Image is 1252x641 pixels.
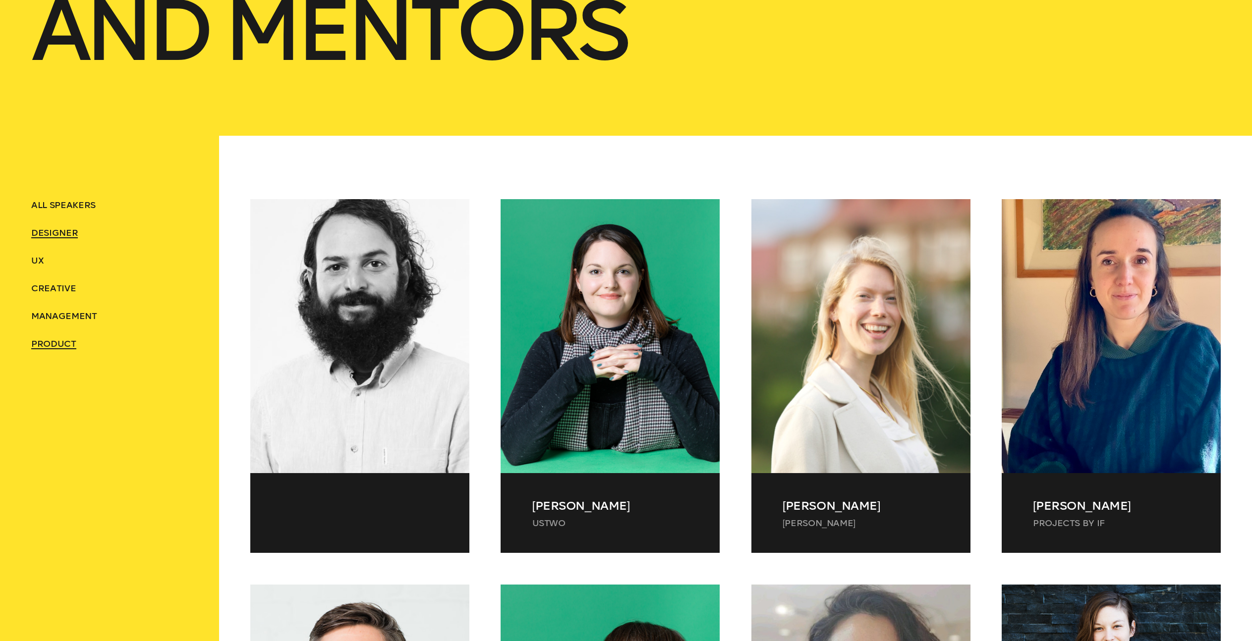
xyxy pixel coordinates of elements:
span: Management [31,311,97,321]
p: [PERSON_NAME] [783,497,939,515]
span: UX [31,255,44,266]
p: ustwo [532,517,689,529]
p: [PERSON_NAME] [783,517,939,529]
p: [PERSON_NAME] [532,497,689,515]
span: ALL SPEAKERS [31,200,96,211]
p: [PERSON_NAME] [1033,497,1190,515]
span: Product [31,338,76,349]
p: Projects by IF [1033,517,1190,529]
span: Creative [31,283,76,294]
span: Designer [31,227,78,238]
